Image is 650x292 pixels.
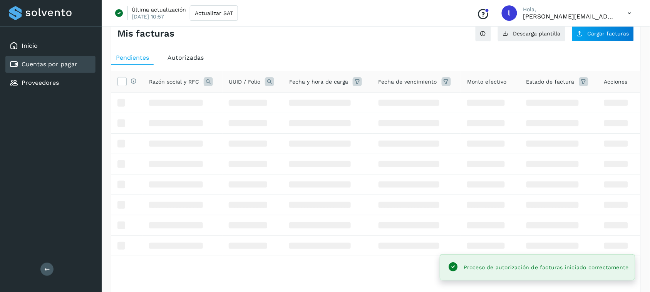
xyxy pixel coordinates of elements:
span: Actualizar SAT [195,10,233,16]
p: Última actualización [132,6,186,13]
span: Acciones [604,78,628,86]
span: Fecha y hora de carga [289,78,348,86]
a: Proveedores [22,79,59,86]
span: Descarga plantilla [513,31,561,36]
span: Fecha de vencimiento [379,78,437,86]
button: Actualizar SAT [190,5,238,21]
span: Monto efectivo [467,78,507,86]
p: Hola, [523,6,616,13]
span: Estado de factura [526,78,575,86]
div: Inicio [5,37,95,54]
p: laura.cabrera@seacargo.com [523,13,616,20]
span: Cargar facturas [588,31,629,36]
a: Inicio [22,42,38,49]
button: Cargar facturas [572,25,634,42]
a: Cuentas por pagar [22,60,77,68]
span: UUID / Folio [229,78,260,86]
button: Descarga plantilla [498,25,566,42]
span: Autorizadas [168,54,204,61]
p: [DATE] 10:57 [132,13,164,20]
div: Cuentas por pagar [5,56,95,73]
div: Proveedores [5,74,95,91]
h4: Mis facturas [117,28,174,39]
span: Razón social y RFC [149,78,199,86]
span: Proceso de autorización de facturas iniciado correctamente [464,264,629,270]
span: Pendientes [116,54,149,61]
